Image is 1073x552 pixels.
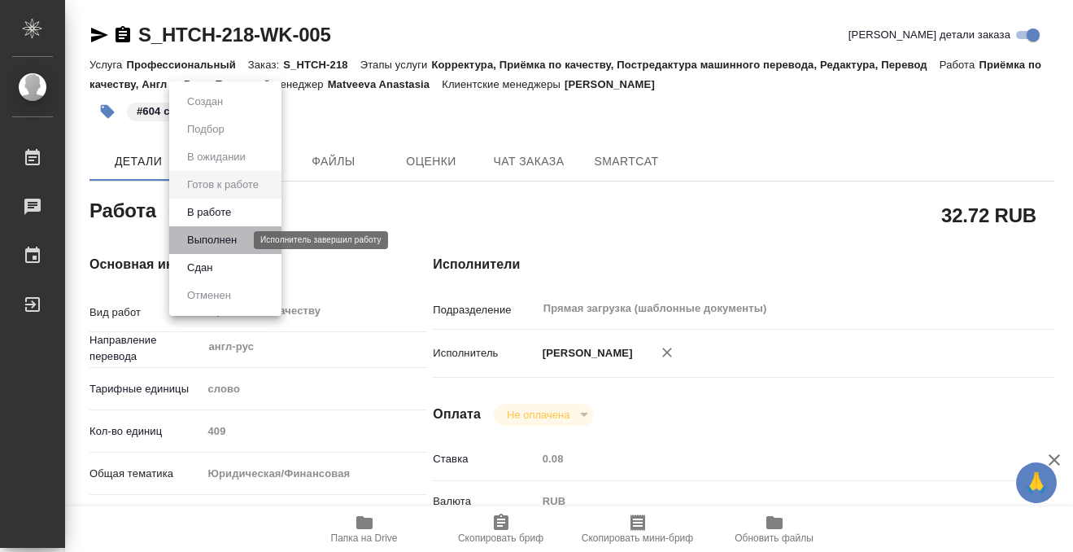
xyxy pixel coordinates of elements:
[182,93,228,111] button: Создан
[182,259,217,277] button: Сдан
[182,231,242,249] button: Выполнен
[182,204,236,221] button: В работе
[182,148,251,166] button: В ожидании
[182,287,236,304] button: Отменен
[182,176,264,194] button: Готов к работе
[182,120,229,138] button: Подбор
